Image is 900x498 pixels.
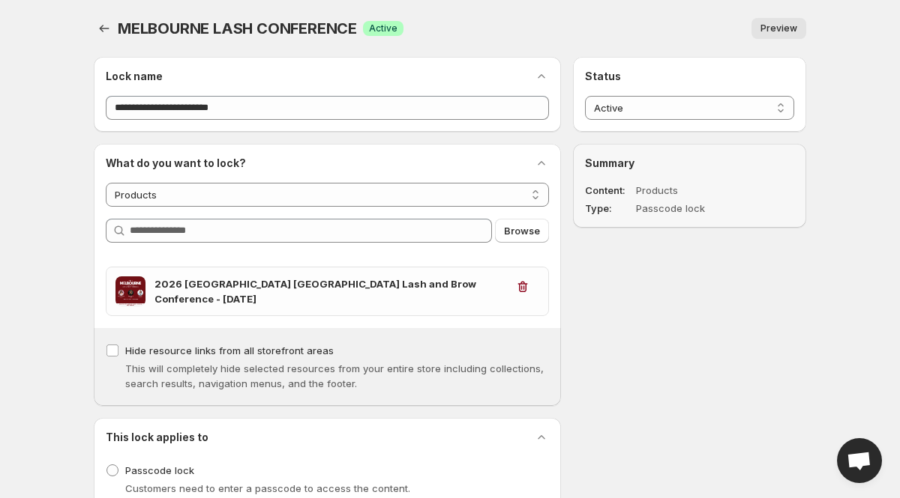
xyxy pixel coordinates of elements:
span: Active [369,22,397,34]
span: This will completely hide selected resources from your entire store including collections, search... [125,362,544,389]
span: Preview [760,22,797,34]
dd: Passcode lock [636,201,751,216]
span: Browse [504,223,540,238]
h2: Status [585,69,794,84]
span: MELBOURNE LASH CONFERENCE [118,19,357,37]
h3: 2026 [GEOGRAPHIC_DATA] [GEOGRAPHIC_DATA] Lash and Brow Conference - [DATE] [154,276,506,306]
button: Back [94,18,115,39]
dt: Type : [585,201,633,216]
span: Passcode lock [125,464,194,476]
dt: Content : [585,183,633,198]
h2: What do you want to lock? [106,156,246,171]
div: Open chat [837,438,882,483]
span: Customers need to enter a passcode to access the content. [125,482,410,494]
button: Browse [495,219,549,243]
button: Preview [751,18,806,39]
dd: Products [636,183,751,198]
h2: This lock applies to [106,430,208,445]
span: Hide resource links from all storefront areas [125,344,334,356]
h2: Summary [585,156,794,171]
h2: Lock name [106,69,163,84]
